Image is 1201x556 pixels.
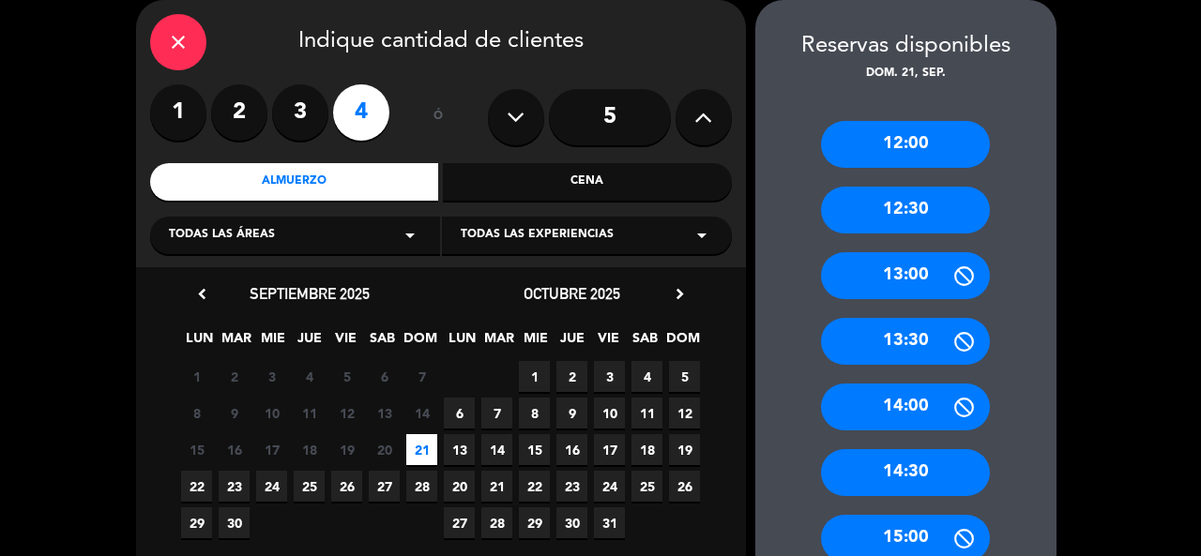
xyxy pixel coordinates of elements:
[524,284,620,303] span: octubre 2025
[519,471,550,502] span: 22
[408,84,469,150] div: ó
[443,163,732,201] div: Cena
[331,361,362,392] span: 5
[150,84,206,141] label: 1
[631,361,662,392] span: 4
[594,507,625,538] span: 31
[250,284,370,303] span: septiembre 2025
[669,398,700,428] span: 12
[369,471,400,502] span: 27
[181,361,212,392] span: 1
[556,327,587,358] span: JUE
[399,224,421,247] i: arrow_drop_down
[294,361,325,392] span: 4
[594,471,625,502] span: 24
[331,398,362,428] span: 12
[294,471,325,502] span: 25
[821,449,990,496] div: 14:30
[755,65,1057,83] div: dom. 21, sep.
[219,507,250,538] span: 30
[257,327,288,358] span: MIE
[330,327,361,358] span: VIE
[821,318,990,365] div: 13:30
[670,284,690,304] i: chevron_right
[406,361,437,392] span: 7
[520,327,551,358] span: MIE
[256,361,287,392] span: 3
[272,84,328,141] label: 3
[444,434,475,465] span: 13
[369,398,400,428] span: 13
[556,361,587,392] span: 2
[219,361,250,392] span: 2
[691,224,713,247] i: arrow_drop_down
[821,121,990,168] div: 12:00
[519,361,550,392] span: 1
[461,226,614,245] span: Todas las experiencias
[181,507,212,538] span: 29
[631,398,662,428] span: 11
[755,28,1057,65] div: Reservas disponibles
[369,434,400,465] span: 20
[369,361,400,392] span: 6
[294,398,325,428] span: 11
[594,434,625,465] span: 17
[331,471,362,502] span: 26
[821,252,990,299] div: 13:00
[294,434,325,465] span: 18
[481,398,512,428] span: 7
[669,471,700,502] span: 26
[181,398,212,428] span: 8
[483,327,514,358] span: MAR
[481,507,512,538] span: 28
[444,398,475,428] span: 6
[519,398,550,428] span: 8
[669,361,700,392] span: 5
[556,434,587,465] span: 16
[630,327,661,358] span: SAB
[184,327,215,358] span: LUN
[594,361,625,392] span: 3
[594,398,625,428] span: 10
[181,434,212,465] span: 15
[821,187,990,233] div: 12:30
[256,398,287,428] span: 10
[669,434,700,465] span: 19
[556,507,587,538] span: 30
[556,398,587,428] span: 9
[666,327,697,358] span: DOM
[211,84,267,141] label: 2
[150,163,439,201] div: Almuerzo
[631,434,662,465] span: 18
[219,471,250,502] span: 23
[481,434,512,465] span: 14
[219,434,250,465] span: 16
[593,327,624,358] span: VIE
[821,383,990,430] div: 14:00
[519,507,550,538] span: 29
[333,84,389,141] label: 4
[167,31,190,53] i: close
[406,471,437,502] span: 28
[331,434,362,465] span: 19
[294,327,325,358] span: JUE
[481,471,512,502] span: 21
[444,471,475,502] span: 20
[447,327,478,358] span: LUN
[192,284,212,304] i: chevron_left
[219,398,250,428] span: 9
[220,327,251,358] span: MAR
[169,226,275,245] span: Todas las áreas
[631,471,662,502] span: 25
[256,434,287,465] span: 17
[367,327,398,358] span: SAB
[256,471,287,502] span: 24
[181,471,212,502] span: 22
[150,14,732,70] div: Indique cantidad de clientes
[406,434,437,465] span: 21
[556,471,587,502] span: 23
[403,327,434,358] span: DOM
[444,507,475,538] span: 27
[519,434,550,465] span: 15
[406,398,437,428] span: 14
